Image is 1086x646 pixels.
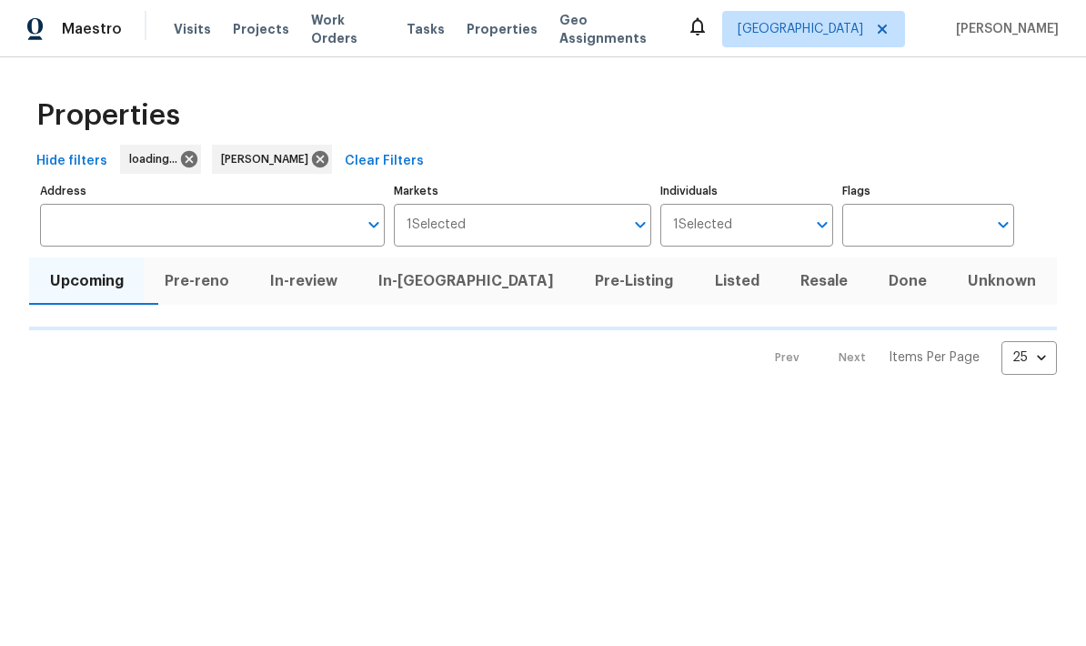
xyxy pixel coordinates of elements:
span: 1 Selected [673,217,732,233]
span: Properties [36,106,180,125]
span: [PERSON_NAME] [949,20,1059,38]
button: Open [361,212,387,237]
span: loading... [129,150,185,168]
span: Pre-reno [155,268,238,294]
span: Visits [174,20,211,38]
button: Hide filters [29,145,115,178]
span: Projects [233,20,289,38]
button: Open [628,212,653,237]
nav: Pagination Navigation [758,341,1057,375]
span: In-review [260,268,347,294]
span: Properties [467,20,538,38]
span: Resale [790,268,857,294]
span: Tasks [407,23,445,35]
div: 25 [1001,334,1057,381]
span: Pre-Listing [586,268,683,294]
span: In-[GEOGRAPHIC_DATA] [369,268,564,294]
span: Hide filters [36,150,107,173]
button: Open [990,212,1016,237]
span: Geo Assignments [559,11,665,47]
button: Open [809,212,835,237]
span: [PERSON_NAME] [221,150,316,168]
span: Upcoming [40,268,133,294]
div: [PERSON_NAME] [212,145,332,174]
span: Work Orders [311,11,385,47]
span: Done [880,268,937,294]
span: Unknown [959,268,1046,294]
p: Items Per Page [889,348,980,367]
span: Maestro [62,20,122,38]
span: Clear Filters [345,150,424,173]
span: Listed [705,268,769,294]
div: loading... [120,145,201,174]
label: Address [40,186,385,197]
button: Clear Filters [337,145,431,178]
label: Markets [394,186,652,197]
span: 1 Selected [407,217,466,233]
label: Flags [842,186,1014,197]
label: Individuals [660,186,832,197]
span: [GEOGRAPHIC_DATA] [738,20,863,38]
